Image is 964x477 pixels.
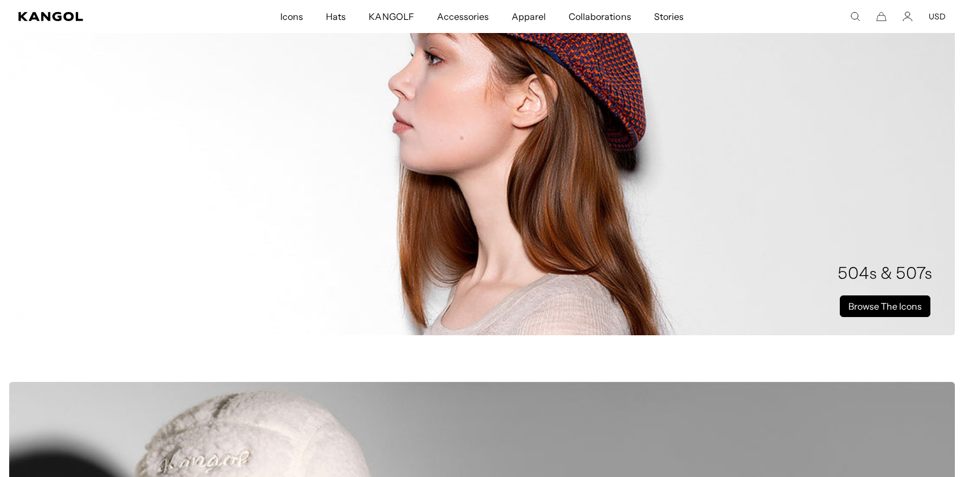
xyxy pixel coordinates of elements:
button: Cart [876,11,887,22]
button: USD [929,11,946,22]
a: Browse The Icons [840,295,930,317]
h2: 504s & 507s [838,264,932,286]
summary: Search here [850,11,860,22]
a: Account [902,11,913,22]
a: Kangol [18,12,185,21]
